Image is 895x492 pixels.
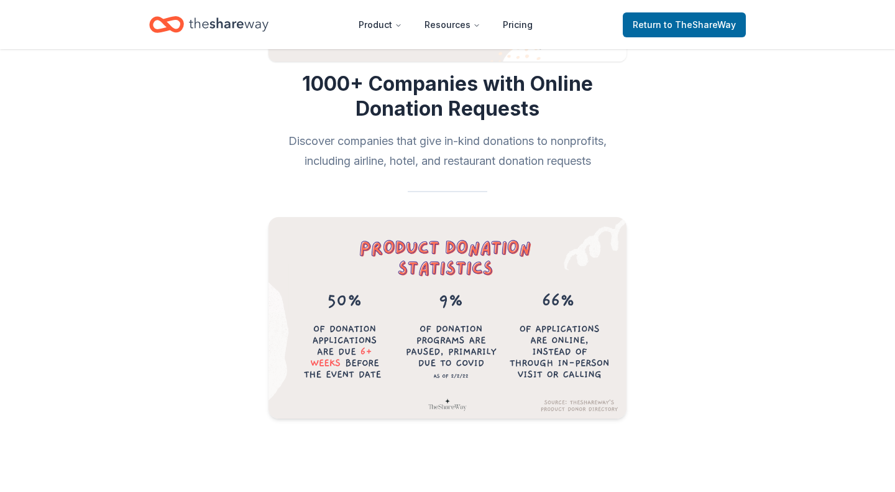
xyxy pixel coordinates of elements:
a: Returnto TheShareWay [623,12,746,37]
button: Product [349,12,412,37]
button: Resources [415,12,490,37]
span: to TheShareWay [664,19,736,30]
img: Donation Application Statistics [268,217,626,419]
h1: 1000+ Companies with Online Donation Requests [268,72,626,121]
a: Home [149,10,268,39]
h2: Discover companies that give in-kind donations to nonprofits, including airline, hotel, and resta... [268,131,626,171]
nav: Main [349,10,543,39]
a: Pricing [493,12,543,37]
span: Return [633,17,736,32]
